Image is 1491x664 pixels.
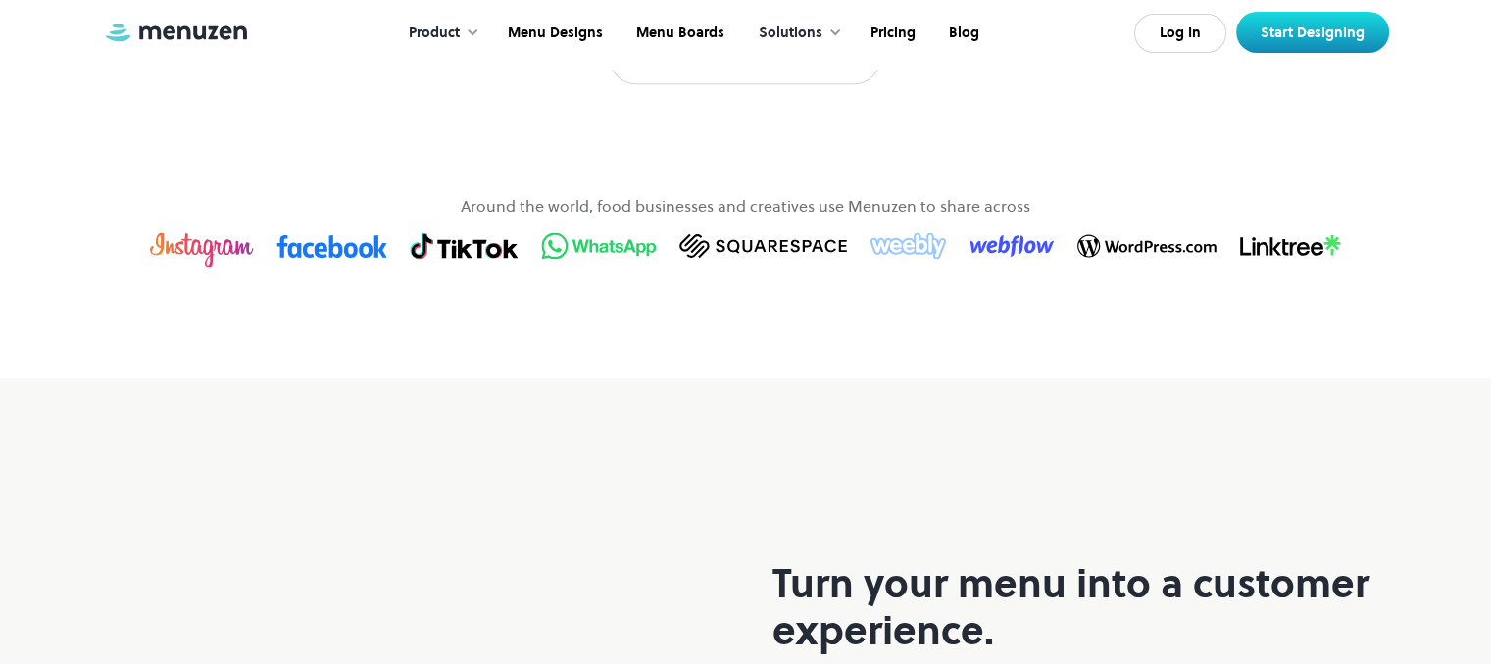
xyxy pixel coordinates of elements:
[772,560,1389,654] h2: Turn your menu into a customer experience.
[461,194,1030,217] p: Around the world, food businesses and creatives use Menuzen to share across
[1236,12,1389,53] a: Start Designing
[1134,14,1226,53] a: Log In
[759,23,822,44] div: Solutions
[618,3,739,64] a: Menu Boards
[739,3,852,64] div: Solutions
[852,3,930,64] a: Pricing
[489,3,618,64] a: Menu Designs
[389,3,489,64] div: Product
[409,23,460,44] div: Product
[930,3,994,64] a: Blog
